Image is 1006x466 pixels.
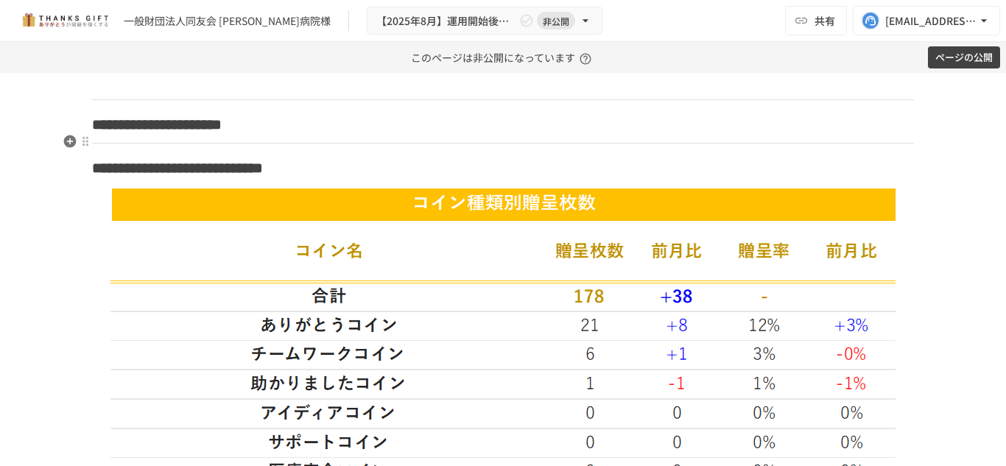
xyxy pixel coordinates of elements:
p: このページは非公開になっています [411,42,596,73]
button: 共有 [785,6,847,35]
span: 【2025年8月】運用開始後振り返りミーティング [376,12,516,30]
span: 非公開 [537,13,575,29]
button: [EMAIL_ADDRESS][DOMAIN_NAME] [853,6,1000,35]
div: [EMAIL_ADDRESS][DOMAIN_NAME] [885,12,977,30]
button: ページの公開 [928,46,1000,69]
div: 一般財団法人同友会 [PERSON_NAME]病院様 [124,13,331,29]
button: 【2025年8月】運用開始後振り返りミーティング非公開 [367,7,602,35]
span: 共有 [815,13,835,29]
img: mMP1OxWUAhQbsRWCurg7vIHe5HqDpP7qZo7fRoNLXQh [18,9,112,32]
